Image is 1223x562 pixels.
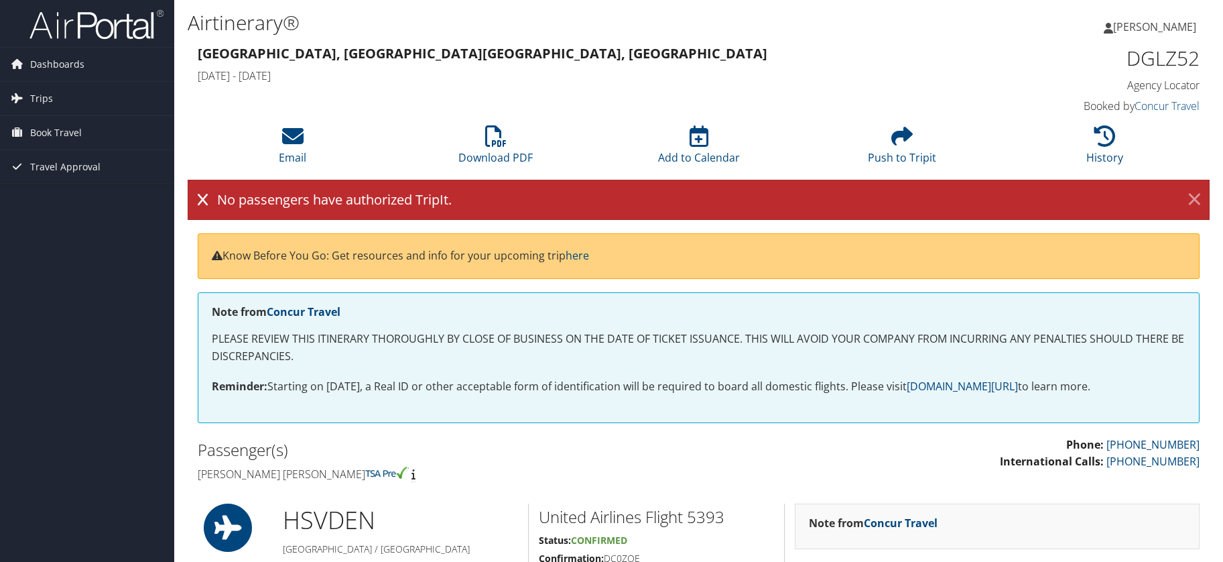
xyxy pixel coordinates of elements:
[566,248,589,263] a: here
[864,516,938,530] a: Concur Travel
[188,9,869,37] h1: Airtinerary®
[212,379,267,394] strong: Reminder:
[458,133,533,165] a: Download PDF
[30,116,82,150] span: Book Travel
[212,247,1185,265] p: Know Before You Go: Get resources and info for your upcoming trip
[365,467,409,479] img: tsa-precheck.png
[571,534,627,547] span: Confirmed
[198,467,689,482] h4: [PERSON_NAME] [PERSON_NAME]
[964,44,1200,72] h1: DGLZ52
[198,44,767,62] strong: [GEOGRAPHIC_DATA], [GEOGRAPHIC_DATA] [GEOGRAPHIC_DATA], [GEOGRAPHIC_DATA]
[1104,7,1210,47] a: [PERSON_NAME]
[198,439,689,461] h2: Passenger(s)
[658,133,740,165] a: Add to Calendar
[30,48,84,81] span: Dashboards
[279,133,306,165] a: Email
[964,78,1200,93] h4: Agency Locator
[1183,186,1206,213] a: ×
[212,331,1185,365] p: PLEASE REVIEW THIS ITINERARY THOROUGHLY BY CLOSE OF BUSINESS ON THE DATE OF TICKET ISSUANCE. THIS...
[1106,437,1200,452] a: [PHONE_NUMBER]
[1000,454,1104,469] strong: International Calls:
[1086,133,1123,165] a: History
[188,180,1210,220] div: No passengers have authorized TripIt.
[29,9,164,40] img: airportal-logo.png
[1106,454,1200,469] a: [PHONE_NUMBER]
[964,99,1200,113] h4: Booked by
[907,379,1018,394] a: [DOMAIN_NAME][URL]
[1135,99,1200,113] a: Concur Travel
[212,304,340,319] strong: Note from
[1113,19,1196,34] span: [PERSON_NAME]
[539,506,773,528] h2: United Airlines Flight 5393
[30,150,101,184] span: Travel Approval
[283,504,518,537] h1: HSV DEN
[267,304,340,319] a: Concur Travel
[198,68,944,83] h4: [DATE] - [DATE]
[1066,437,1104,452] strong: Phone:
[30,82,53,115] span: Trips
[809,516,938,530] strong: Note from
[868,133,936,165] a: Push to Tripit
[539,534,571,547] strong: Status:
[283,543,518,556] h5: [GEOGRAPHIC_DATA] / [GEOGRAPHIC_DATA]
[212,378,1185,396] p: Starting on [DATE], a Real ID or other acceptable form of identification will be required to boar...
